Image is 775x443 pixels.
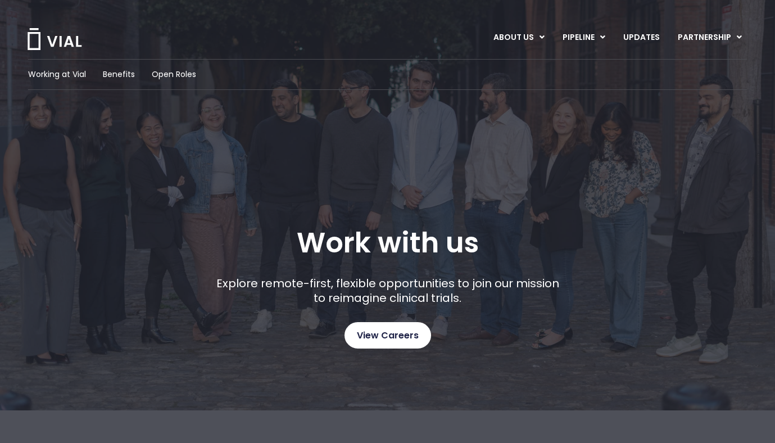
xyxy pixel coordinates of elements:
[212,276,563,305] p: Explore remote-first, flexible opportunities to join our mission to reimagine clinical trials.
[345,322,431,349] a: View Careers
[103,69,135,80] a: Benefits
[28,69,86,80] a: Working at Vial
[614,28,668,47] a: UPDATES
[357,328,419,343] span: View Careers
[554,28,614,47] a: PIPELINEMenu Toggle
[669,28,751,47] a: PARTNERSHIPMenu Toggle
[152,69,196,80] a: Open Roles
[484,28,553,47] a: ABOUT USMenu Toggle
[297,227,479,259] h1: Work with us
[26,28,83,50] img: Vial Logo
